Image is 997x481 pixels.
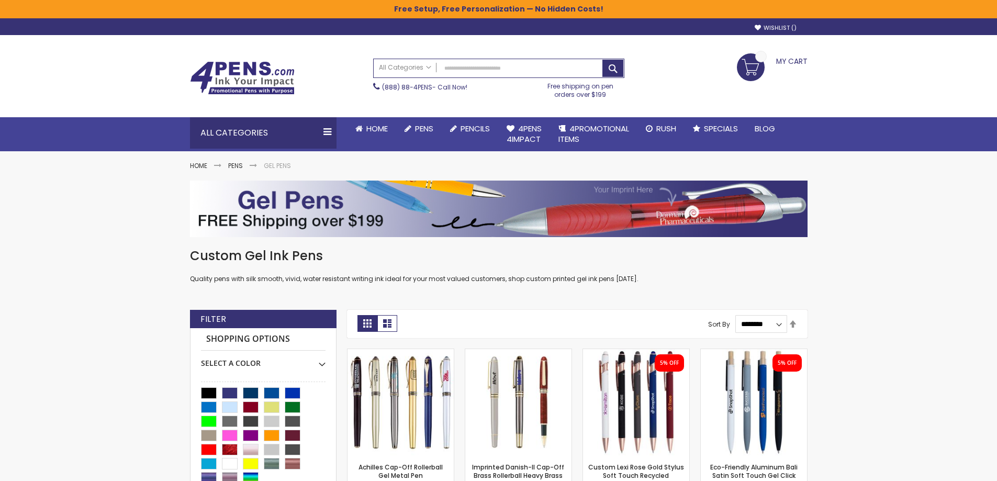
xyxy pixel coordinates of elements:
[190,181,808,237] img: Gel Pens
[461,123,490,134] span: Pencils
[507,123,542,144] span: 4Pens 4impact
[347,117,396,140] a: Home
[190,248,808,264] h1: Custom Gel Ink Pens
[746,117,783,140] a: Blog
[701,349,807,357] a: Eco-Friendly Aluminum Bali Satin Soft Touch Gel Click Pen
[442,117,498,140] a: Pencils
[382,83,432,92] a: (888) 88-4PENS
[190,61,295,95] img: 4Pens Custom Pens and Promotional Products
[379,63,431,72] span: All Categories
[704,123,738,134] span: Specials
[366,123,388,134] span: Home
[685,117,746,140] a: Specials
[228,161,243,170] a: Pens
[558,123,629,144] span: 4PROMOTIONAL ITEMS
[583,349,689,455] img: Custom Lexi Rose Gold Stylus Soft Touch Recycled Aluminum Pen
[357,315,377,332] strong: Grid
[637,117,685,140] a: Rush
[190,117,337,149] div: All Categories
[708,319,730,328] label: Sort By
[201,328,326,351] strong: Shopping Options
[465,349,572,455] img: Imprinted Danish-II Cap-Off Brass Rollerball Heavy Brass Pen with Gold Accents
[201,351,326,368] div: Select A Color
[583,349,689,357] a: Custom Lexi Rose Gold Stylus Soft Touch Recycled Aluminum Pen
[396,117,442,140] a: Pens
[190,248,808,284] div: Quality pens with silk smooth, vivid, water resistant writing ink ideal for your most valued cust...
[190,161,207,170] a: Home
[415,123,433,134] span: Pens
[382,83,467,92] span: - Call Now!
[755,123,775,134] span: Blog
[498,117,550,151] a: 4Pens4impact
[200,314,226,325] strong: Filter
[359,463,443,480] a: Achilles Cap-Off Rollerball Gel Metal Pen
[660,360,679,367] div: 5% OFF
[656,123,676,134] span: Rush
[348,349,454,455] img: Achilles Cap-Off Rollerball Gel Metal Pen
[778,360,797,367] div: 5% OFF
[465,349,572,357] a: Imprinted Danish-II Cap-Off Brass Rollerball Heavy Brass Pen with Gold Accents
[755,24,797,32] a: Wishlist
[374,59,436,76] a: All Categories
[550,117,637,151] a: 4PROMOTIONALITEMS
[701,349,807,455] img: Eco-Friendly Aluminum Bali Satin Soft Touch Gel Click Pen
[264,161,291,170] strong: Gel Pens
[536,78,624,99] div: Free shipping on pen orders over $199
[348,349,454,357] a: Achilles Cap-Off Rollerball Gel Metal Pen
